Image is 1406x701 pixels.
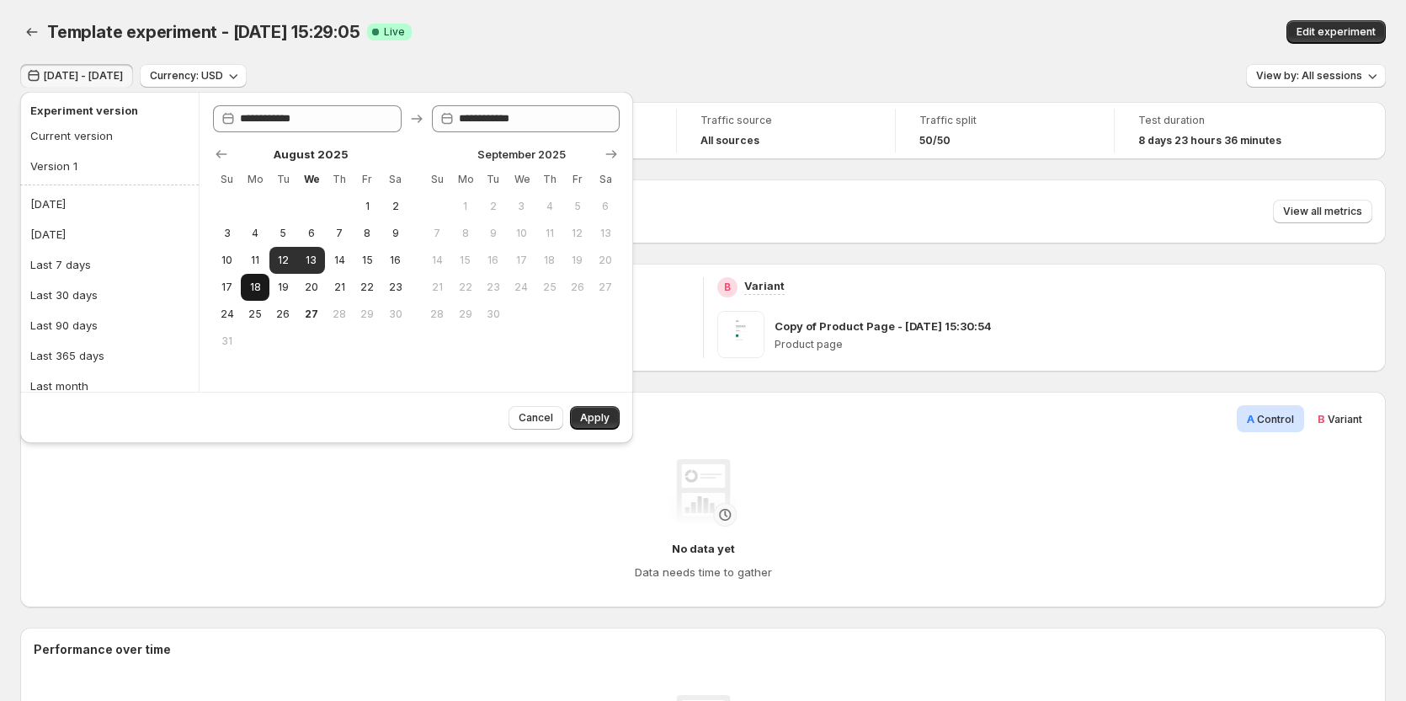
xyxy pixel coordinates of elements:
[332,308,346,321] span: 28
[423,274,451,301] button: Sunday September 21 2025
[563,274,591,301] button: Friday September 26 2025
[213,166,241,193] th: Sunday
[599,200,613,213] span: 6
[635,564,772,581] h4: Data needs time to gather
[700,114,871,127] span: Traffic source
[241,247,269,274] button: Monday August 11 2025
[700,134,759,147] h4: All sources
[381,247,409,274] button: Saturday August 16 2025
[486,308,500,321] span: 30
[360,254,375,267] span: 15
[535,274,563,301] button: Thursday September 25 2025
[599,142,623,166] button: Show next month, October 2025
[276,281,290,294] span: 19
[1247,412,1254,425] span: A
[919,134,951,147] span: 50/50
[570,227,584,240] span: 12
[140,64,247,88] button: Currency: USD
[30,256,91,273] div: Last 7 days
[276,254,290,267] span: 12
[592,166,620,193] th: Saturday
[297,274,325,301] button: Wednesday August 20 2025
[486,281,500,294] span: 23
[388,308,402,321] span: 30
[1138,112,1310,149] a: Test duration8 days 23 hours 36 minutes
[30,127,113,144] div: Current version
[451,301,479,328] button: Monday September 29 2025
[325,166,353,193] th: Thursday
[360,281,375,294] span: 22
[210,142,233,166] button: Show previous month, July 2025
[592,220,620,247] button: Saturday September 13 2025
[248,281,262,294] span: 18
[30,286,98,303] div: Last 30 days
[451,220,479,247] button: Monday September 8 2025
[514,200,529,213] span: 3
[672,540,735,557] h4: No data yet
[542,281,557,294] span: 25
[220,254,234,267] span: 10
[269,220,297,247] button: Tuesday August 5 2025
[508,247,535,274] button: Wednesday September 17 2025
[25,153,187,179] button: Version 1
[248,308,262,321] span: 25
[269,301,297,328] button: Tuesday August 26 2025
[479,220,507,247] button: Tuesday September 9 2025
[542,173,557,186] span: Th
[1256,69,1362,83] span: View by: All sessions
[304,173,318,186] span: We
[599,227,613,240] span: 13
[381,301,409,328] button: Saturday August 30 2025
[514,281,529,294] span: 24
[20,20,44,44] button: Back
[30,195,66,212] div: [DATE]
[919,112,1090,149] a: Traffic split50/50
[213,247,241,274] button: Sunday August 10 2025
[248,254,262,267] span: 11
[220,281,234,294] span: 17
[479,166,507,193] th: Tuesday
[30,317,98,334] div: Last 90 days
[1286,20,1386,44] button: Edit experiment
[241,166,269,193] th: Monday
[220,334,234,348] span: 31
[360,200,375,213] span: 1
[241,220,269,247] button: Monday August 4 2025
[542,227,557,240] span: 11
[599,173,613,186] span: Sa
[25,190,194,217] button: [DATE]
[535,247,563,274] button: Thursday September 18 2025
[563,193,591,220] button: Friday September 5 2025
[297,301,325,328] button: Today Wednesday August 27 2025
[669,459,737,527] img: No data yet
[700,112,871,149] a: Traffic sourceAll sources
[458,200,472,213] span: 1
[213,274,241,301] button: Sunday August 17 2025
[514,173,529,186] span: We
[458,254,472,267] span: 15
[563,220,591,247] button: Friday September 12 2025
[458,281,472,294] span: 22
[508,166,535,193] th: Wednesday
[304,254,318,267] span: 13
[25,122,187,149] button: Current version
[332,254,346,267] span: 14
[325,247,353,274] button: Thursday August 14 2025
[354,301,381,328] button: Friday August 29 2025
[430,281,445,294] span: 21
[360,173,375,186] span: Fr
[25,342,194,369] button: Last 365 days
[354,274,381,301] button: Friday August 22 2025
[213,220,241,247] button: Sunday August 3 2025
[360,308,375,321] span: 29
[592,193,620,220] button: Saturday September 6 2025
[325,220,353,247] button: Thursday August 7 2025
[599,254,613,267] span: 20
[30,347,104,364] div: Last 365 days
[248,227,262,240] span: 4
[724,281,731,294] h2: B
[580,411,610,425] span: Apply
[354,247,381,274] button: Friday August 15 2025
[388,200,402,213] span: 2
[354,220,381,247] button: Friday August 8 2025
